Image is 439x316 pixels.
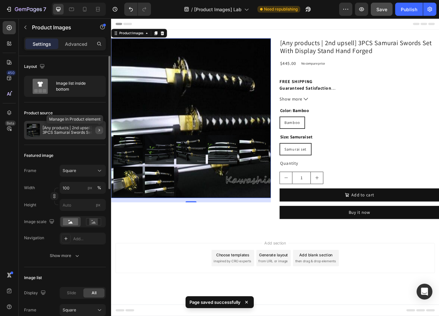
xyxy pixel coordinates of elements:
div: Image scale [24,217,56,226]
p: Settings [33,41,51,47]
span: / [191,6,193,13]
p: No compare price [229,52,258,56]
div: Quantity [203,170,395,180]
span: Square [63,168,76,174]
h2: [Any products | 2nd upsell] 3PCS Samurai Swords Set With Display Stand Hand Forged [203,24,395,44]
span: Save [376,7,387,12]
span: from URL or image [178,290,213,296]
div: Image list [24,275,42,281]
span: then drag & drop elements [222,290,271,296]
p: 7 [43,5,46,13]
span: Slide [67,290,76,296]
button: Square [60,304,106,316]
strong: Guaranteed Satisfaction [203,80,265,87]
button: increment [241,185,255,199]
p: Page saved successfully [190,299,241,305]
div: Beta [5,121,16,126]
input: px [60,199,106,211]
span: All [92,290,97,296]
p: [Any products | 2nd upsell] 3PCS Samurai Swords Set With Display Stand Hand Forged [43,126,103,135]
button: Save [371,3,393,16]
span: Need republishing [264,6,298,12]
div: Product source [24,110,53,116]
button: px [95,184,103,192]
div: Navigation [24,235,44,241]
span: inspired by CRO experts [124,290,169,296]
div: Display [24,289,47,298]
img: product feature img [27,124,40,137]
p: Advanced [65,41,87,47]
button: 7 [3,3,49,16]
div: 450 [6,70,16,75]
button: Square [60,165,106,177]
label: Width [24,185,35,191]
legend: Size: Samurai set [203,138,243,148]
input: quantity [218,185,241,199]
div: % [97,185,101,191]
label: Frame [24,168,36,174]
span: Samurai set [209,155,236,160]
label: Frame [24,307,36,313]
div: Publish [401,6,417,13]
span: Show more [203,93,231,101]
button: % [86,184,94,192]
div: Show more [50,252,80,259]
div: Undo/Redo [124,3,151,16]
div: Layout [24,62,46,71]
div: Add blank section [227,282,267,289]
p: Product Images [32,23,88,31]
button: Show more [24,250,106,262]
button: Show more [203,93,395,101]
button: Publish [395,3,423,16]
button: Buy it now [203,226,395,242]
span: Bamboo [209,123,228,129]
div: Image list inside bottom [56,79,96,94]
div: Add to cart [290,209,317,217]
div: $445.00 [203,50,224,59]
label: Height [24,202,36,208]
div: Featured image [24,153,53,158]
div: px [88,185,92,191]
span: Square [63,307,76,313]
input: px% [60,182,106,194]
div: Generate layout [179,282,213,289]
button: Add to cart [203,205,395,221]
button: decrement [203,185,218,199]
span: Add section [182,267,214,274]
div: Open Intercom Messenger [417,284,432,300]
div: Add... [73,236,104,242]
span: [Product Images] Lab [194,6,242,13]
div: Choose templates [127,282,167,289]
span: px [96,202,101,207]
legend: Color: Bamboo [203,106,239,116]
iframe: Design area [111,18,439,316]
div: Buy it now [286,230,312,238]
strong: FREE SHIPPING [203,72,243,79]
